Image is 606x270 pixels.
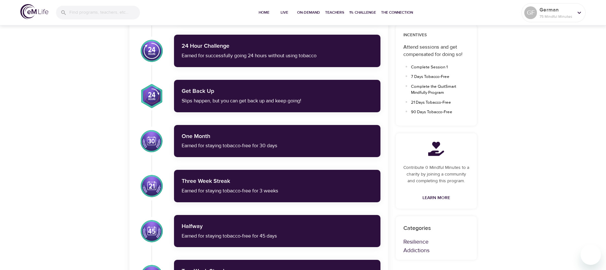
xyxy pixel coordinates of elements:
[182,177,373,186] div: Three Week Streak
[422,194,450,202] span: Learn More
[403,238,469,246] p: Resilience
[403,164,469,184] p: Contribute 0 Mindful Minutes to a charity by joining a community and completing this program.
[182,97,373,105] div: Slips happen, but you can get back up and keep going!
[256,9,272,16] span: Home
[411,64,462,71] p: Complete Session 1
[182,42,373,51] div: 24 Hour Challenge
[540,6,573,14] p: German
[403,224,469,232] p: Categories
[182,52,373,59] div: Earned for successfully going 24 hours without using tobacco
[277,9,292,16] span: Live
[182,223,373,231] div: Halfway
[182,87,373,96] div: Get Back Up
[581,245,601,265] iframe: Button to launch messaging window
[403,44,469,58] div: Attend sessions and get compensated for doing so!
[524,6,537,19] div: GF
[381,9,413,16] span: The Connection
[411,74,462,80] p: 7 Days Tobacco-Free
[69,6,140,19] input: Find programs, teachers, etc...
[411,109,462,115] p: 90 Days Tobacco-Free
[182,187,373,195] div: Earned for staying tobacco-free for 3 weeks
[182,142,373,149] div: Earned for staying tobacco-free for 30 days
[349,9,376,16] span: 1% Challenge
[420,192,453,204] a: Learn More
[403,32,469,38] p: Incentives
[182,133,373,141] div: One Month
[411,84,462,96] p: Complete the QuitSmart Mindfully Program
[411,100,462,106] p: 21 Days Tobacco-Free
[325,9,344,16] span: Teachers
[403,246,469,255] p: Addictions
[182,232,373,240] div: Earned for staying tobacco-free for 45 days
[540,14,573,19] p: 75 Mindful Minutes
[297,9,320,16] span: On-Demand
[20,4,48,19] img: logo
